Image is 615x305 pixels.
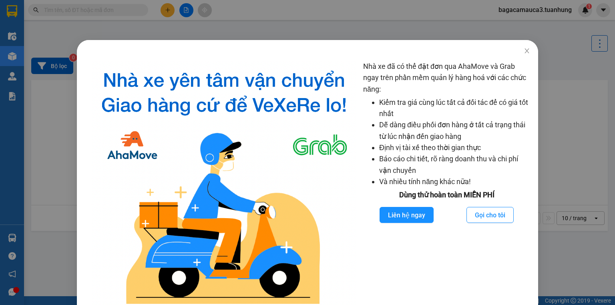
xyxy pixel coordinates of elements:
[475,210,505,220] span: Gọi cho tôi
[379,176,530,187] li: Và nhiều tính năng khác nữa!
[363,189,530,201] div: Dùng thử hoàn toàn MIỄN PHÍ
[379,119,530,142] li: Dễ dàng điều phối đơn hàng ở tất cả trạng thái từ lúc nhận đến giao hàng
[516,40,538,62] button: Close
[466,207,514,223] button: Gọi cho tôi
[379,97,530,120] li: Kiểm tra giá cùng lúc tất cả đối tác để có giá tốt nhất
[380,207,434,223] button: Liên hệ ngay
[379,142,530,153] li: Định vị tài xế theo thời gian thực
[524,48,530,54] span: close
[379,153,530,176] li: Báo cáo chi tiết, rõ ràng doanh thu và chi phí vận chuyển
[388,210,425,220] span: Liên hệ ngay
